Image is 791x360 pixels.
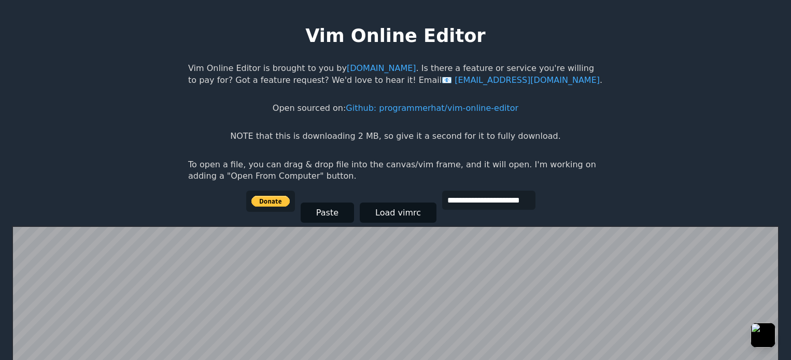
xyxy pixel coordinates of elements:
p: NOTE that this is downloading 2 MB, so give it a second for it to fully download. [230,131,560,142]
p: To open a file, you can drag & drop file into the canvas/vim frame, and it will open. I'm working... [188,159,603,182]
a: [DOMAIN_NAME] [347,63,416,73]
button: Load vimrc [360,203,436,223]
h1: Vim Online Editor [305,23,485,48]
a: Github: programmerhat/vim-online-editor [346,103,518,113]
a: [EMAIL_ADDRESS][DOMAIN_NAME] [442,75,600,85]
button: Paste [301,203,354,223]
p: Vim Online Editor is brought to you by . Is there a feature or service you're willing to pay for?... [188,63,603,86]
p: Open sourced on: [273,103,518,114]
